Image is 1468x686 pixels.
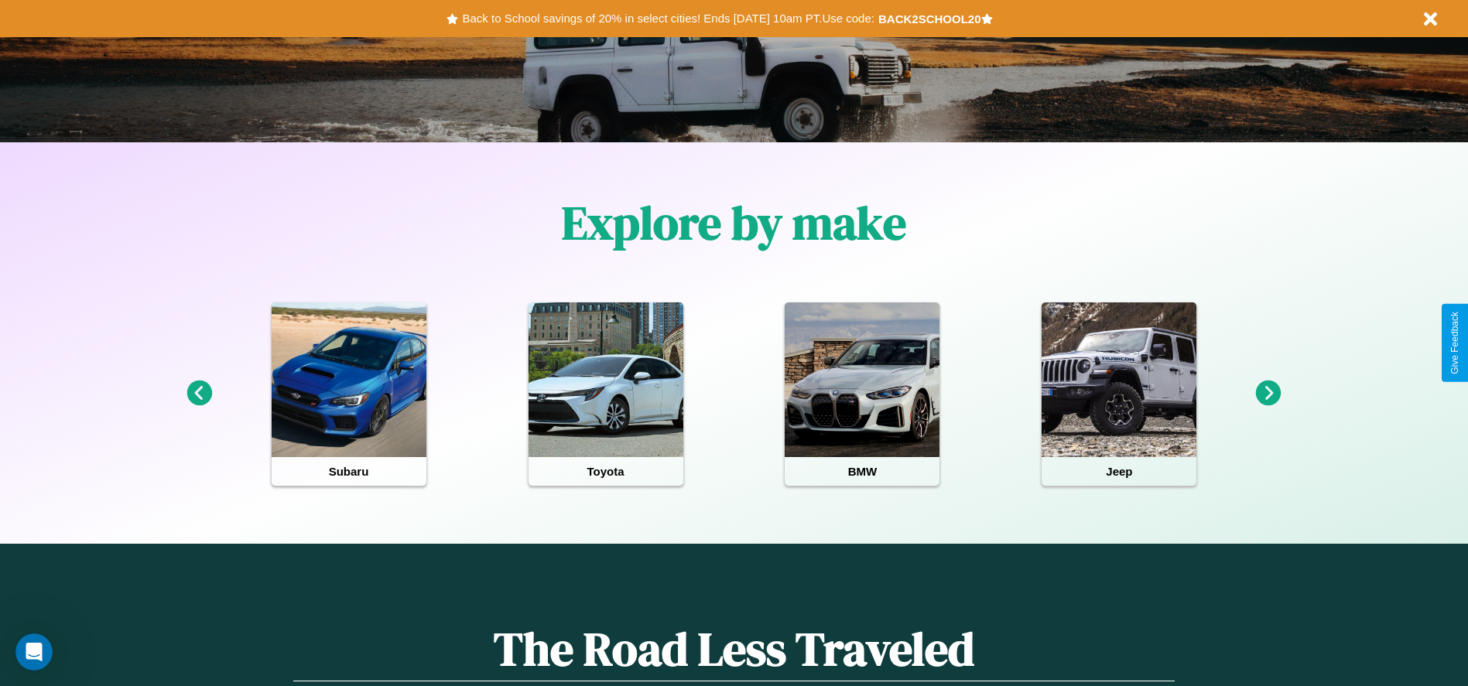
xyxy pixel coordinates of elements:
h1: Explore by make [562,191,906,254]
h4: Jeep [1042,457,1196,486]
button: Back to School savings of 20% in select cities! Ends [DATE] 10am PT.Use code: [458,8,878,29]
h4: Toyota [529,457,683,486]
iframe: Intercom live chat [15,633,53,671]
b: BACK2SCHOOL20 [878,12,981,26]
h4: BMW [785,457,939,486]
h4: Subaru [272,457,426,486]
div: Give Feedback [1449,312,1460,374]
h1: The Road Less Traveled [293,617,1174,681]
